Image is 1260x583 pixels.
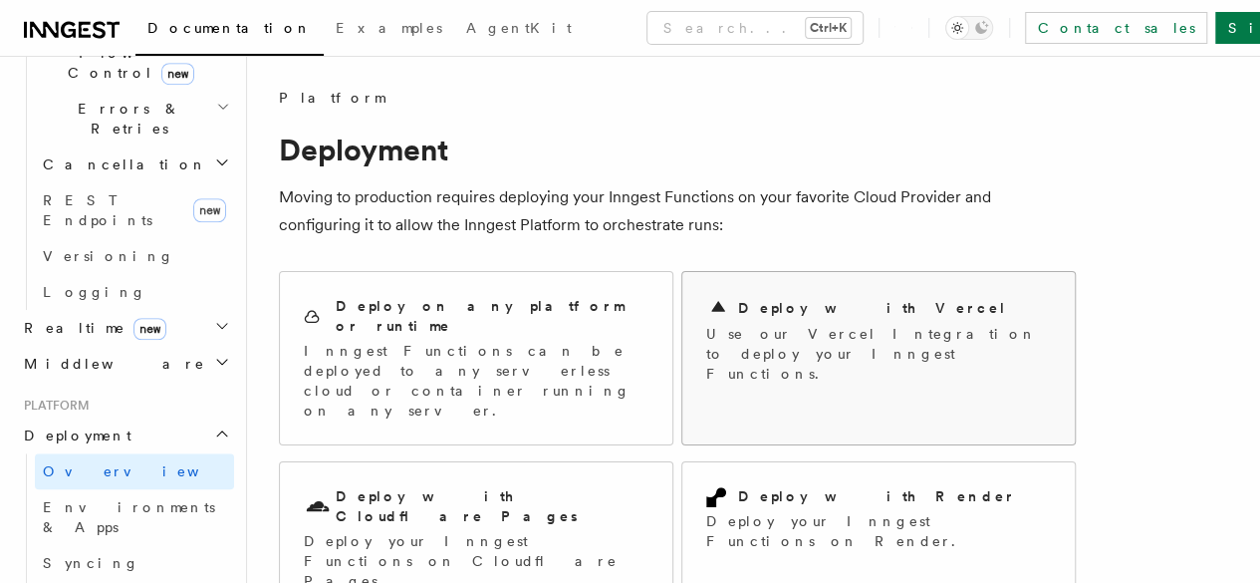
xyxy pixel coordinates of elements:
[43,192,152,228] span: REST Endpoints
[43,499,215,535] span: Environments & Apps
[135,6,324,56] a: Documentation
[466,20,572,36] span: AgentKit
[35,453,234,489] a: Overview
[738,486,1016,506] h2: Deploy with Render
[336,20,442,36] span: Examples
[304,493,332,521] svg: Cloudflare
[35,238,234,274] a: Versioning
[16,310,234,346] button: Realtimenew
[1025,12,1207,44] a: Contact sales
[43,463,248,479] span: Overview
[706,511,1051,551] p: Deploy your Inngest Functions on Render.
[193,198,226,222] span: new
[336,296,648,336] h2: Deploy on any platform or runtime
[279,271,673,445] a: Deploy on any platform or runtimeInngest Functions can be deployed to any serverless cloud or con...
[279,183,1076,239] p: Moving to production requires deploying your Inngest Functions on your favorite Cloud Provider an...
[304,341,648,421] p: Inngest Functions can be deployed to any serverless cloud or container running on any server.
[647,12,863,44] button: Search...Ctrl+K
[35,35,234,91] button: Flow Controlnew
[324,6,454,54] a: Examples
[16,354,205,374] span: Middleware
[738,298,1007,318] h2: Deploy with Vercel
[147,20,312,36] span: Documentation
[454,6,584,54] a: AgentKit
[161,63,194,85] span: new
[945,16,993,40] button: Toggle dark mode
[35,545,234,581] a: Syncing
[16,418,234,453] button: Deployment
[806,18,851,38] kbd: Ctrl+K
[35,154,207,174] span: Cancellation
[279,132,1076,167] h1: Deployment
[35,489,234,545] a: Environments & Apps
[16,346,234,382] button: Middleware
[35,182,234,238] a: REST Endpointsnew
[133,318,166,340] span: new
[43,284,146,300] span: Logging
[35,146,234,182] button: Cancellation
[16,426,131,445] span: Deployment
[279,88,384,108] span: Platform
[336,486,648,526] h2: Deploy with Cloudflare Pages
[706,324,1051,384] p: Use our Vercel Integration to deploy your Inngest Functions.
[16,318,166,338] span: Realtime
[35,43,219,83] span: Flow Control
[43,248,174,264] span: Versioning
[35,274,234,310] a: Logging
[35,91,234,146] button: Errors & Retries
[43,555,139,571] span: Syncing
[16,398,90,414] span: Platform
[35,99,216,139] span: Errors & Retries
[681,271,1076,445] a: Deploy with VercelUse our Vercel Integration to deploy your Inngest Functions.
